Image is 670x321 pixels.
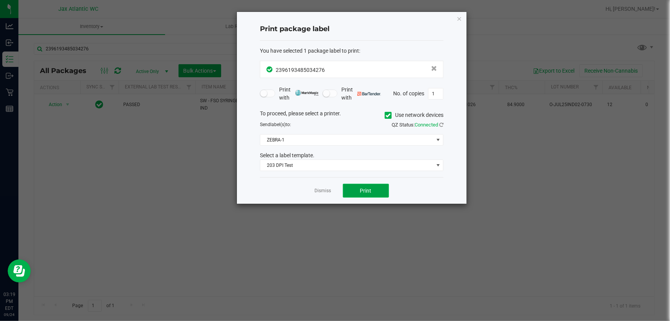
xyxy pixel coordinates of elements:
[254,110,449,121] div: To proceed, please select a printer.
[260,122,291,127] span: Send to:
[276,67,325,73] span: 2396193485034276
[254,151,449,160] div: Select a label template.
[260,48,359,54] span: You have selected 1 package label to print
[392,122,443,128] span: QZ Status:
[266,65,274,73] span: In Sync
[357,92,381,96] img: bartender.png
[385,111,443,119] label: Use network devices
[260,160,433,171] span: 203 DPI Test
[295,90,319,96] img: mark_magic_cybra.png
[8,259,31,283] iframe: Resource center
[279,86,319,102] span: Print with
[270,122,286,127] span: label(s)
[341,86,381,102] span: Print with
[393,90,424,96] span: No. of copies
[260,24,443,34] h4: Print package label
[360,188,372,194] span: Print
[315,188,331,194] a: Dismiss
[260,135,433,145] span: ZEBRA-1
[415,122,438,128] span: Connected
[343,184,389,198] button: Print
[260,47,443,55] div: :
